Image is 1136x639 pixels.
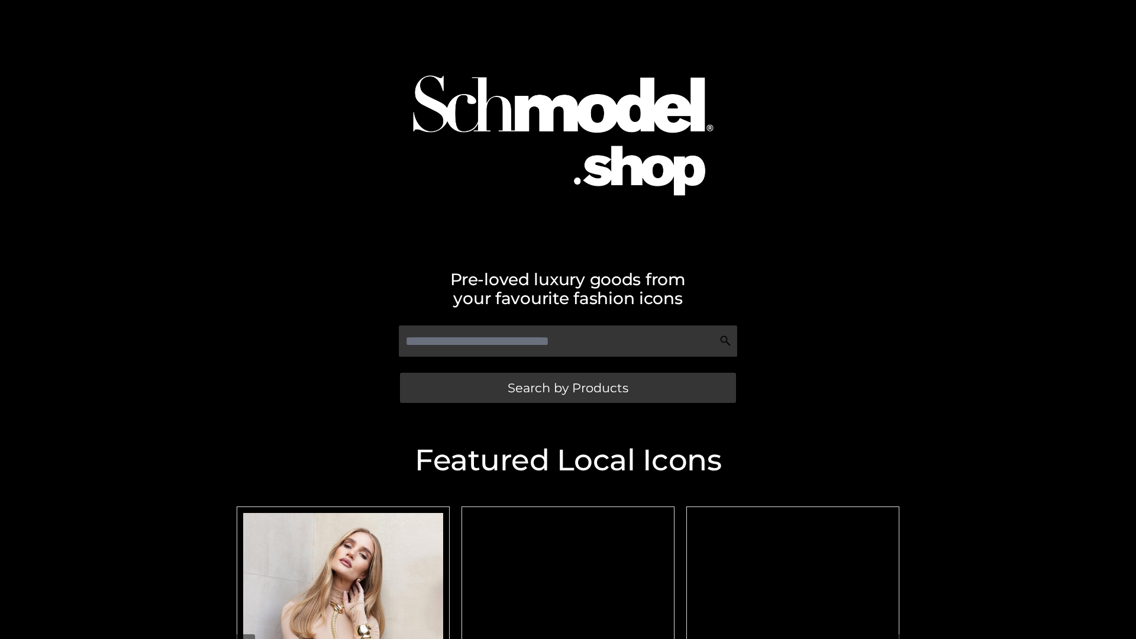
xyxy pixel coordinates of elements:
img: Search Icon [719,335,731,347]
a: Search by Products [400,373,736,403]
h2: Featured Local Icons​ [231,446,905,475]
span: Search by Products [508,382,628,394]
h2: Pre-loved luxury goods from your favourite fashion icons [231,270,905,308]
